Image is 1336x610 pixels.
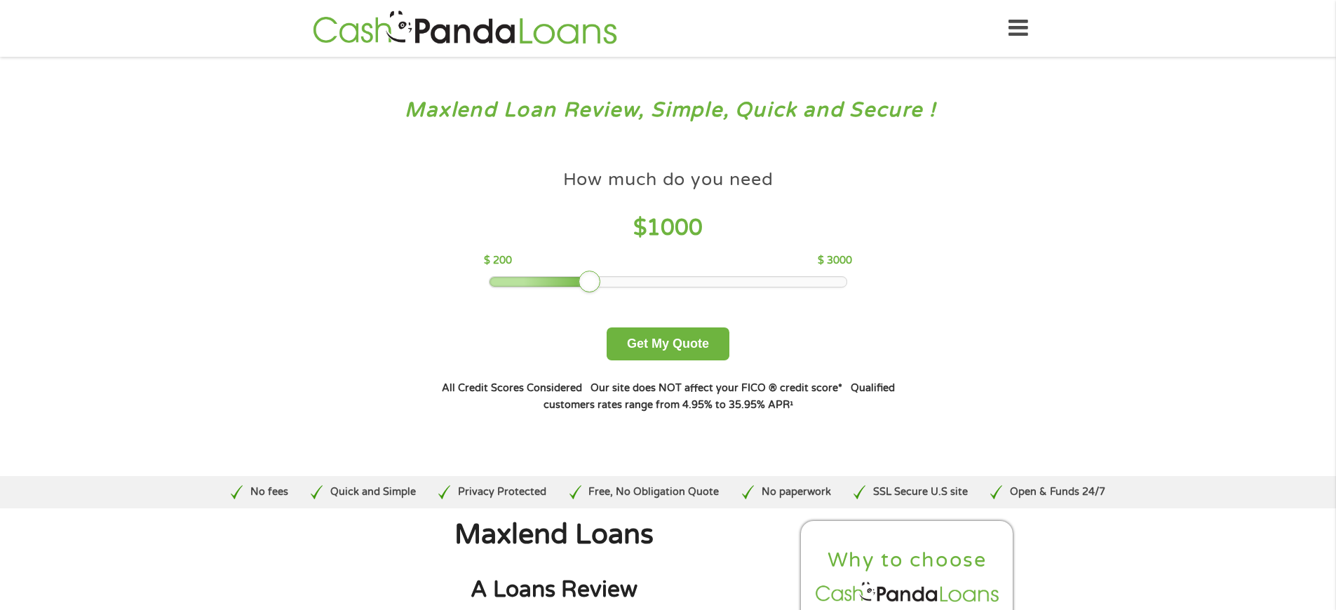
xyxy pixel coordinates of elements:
p: No paperwork [762,484,831,500]
span: 1000 [647,215,703,241]
p: Privacy Protected [458,484,546,500]
p: No fees [250,484,288,500]
span: Maxlend Loans [454,518,654,551]
h4: $ [484,214,852,243]
strong: Qualified customers rates range from 4.95% to 35.95% APR¹ [544,382,895,411]
p: Open & Funds 24/7 [1010,484,1105,500]
h3: Maxlend Loan Review, Simple, Quick and Secure ! [41,97,1296,123]
h2: Why to choose [813,548,1002,574]
h4: How much do you need [563,168,774,191]
strong: Our site does NOT affect your FICO ® credit score* [591,382,842,394]
p: Quick and Simple [330,484,416,500]
p: $ 3000 [818,253,852,269]
p: $ 200 [484,253,512,269]
button: Get My Quote [607,327,729,360]
h2: A Loans Review [321,576,787,604]
p: SSL Secure U.S site [873,484,968,500]
strong: All Credit Scores Considered [442,382,582,394]
img: GetLoanNow Logo [309,8,621,48]
p: Free, No Obligation Quote [588,484,719,500]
